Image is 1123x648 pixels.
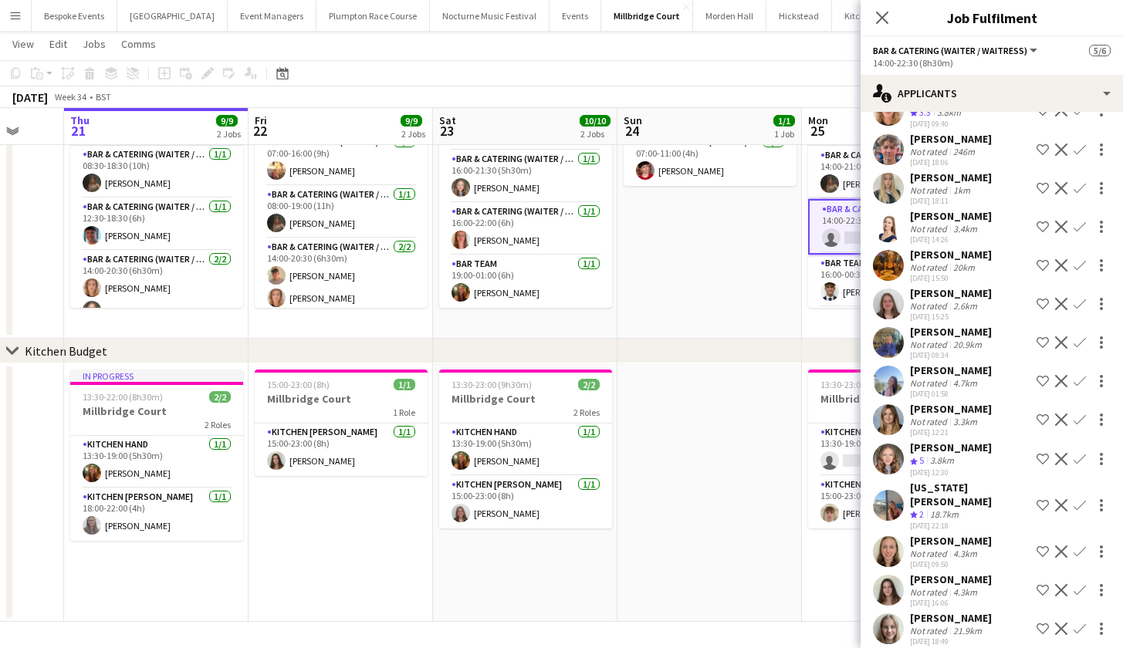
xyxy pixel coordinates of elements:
app-card-role: Bar & Catering (Waiter / waitress)1/116:00-22:00 (6h)[PERSON_NAME] [439,203,612,255]
div: [DATE] 12:21 [910,427,992,437]
div: [DATE] 18:49 [910,636,992,646]
span: 10/10 [580,115,611,127]
button: [GEOGRAPHIC_DATA] [117,1,228,31]
div: BST [96,91,111,103]
div: [PERSON_NAME] [910,440,992,454]
div: [DATE] 08:34 [910,350,992,360]
app-job-card: 15:00-23:00 (8h)1/1Millbridge Court1 RoleKitchen [PERSON_NAME]1/115:00-23:00 (8h)[PERSON_NAME] [255,370,428,476]
app-job-card: 13:30-23:00 (9h30m)2/2Millbridge Court2 RolesKitchen Hand1/113:30-19:00 (5h30m)[PERSON_NAME]Kitch... [439,370,612,528]
div: 3.8km [934,106,964,120]
div: 2 Jobs [217,128,241,140]
h3: Millbridge Court [808,392,981,406]
div: Not rated [910,184,950,196]
div: 3.4km [950,223,980,235]
div: [DATE] 09:40 [910,119,992,129]
div: Not rated [910,548,950,559]
app-card-role: Bar Team1/119:00-01:00 (6h)[PERSON_NAME] [439,255,612,308]
span: Sat [439,113,456,127]
div: [DATE] 12:30 [910,467,992,478]
div: [DATE] 14:26 [910,235,992,245]
div: Not rated [910,377,950,389]
app-card-role: Bar & Catering (Waiter / waitress)2/214:00-20:30 (6h30m)[PERSON_NAME][PERSON_NAME] [255,238,428,313]
span: 2 Roles [573,407,600,418]
div: Not rated [910,300,950,312]
h3: Job Fulfilment [861,8,1123,28]
div: 1 Job [774,128,794,140]
div: [DATE] 16:06 [910,598,992,608]
h3: Millbridge Court [70,404,243,418]
span: Comms [121,37,156,51]
div: [PERSON_NAME] [910,248,992,262]
span: Fri [255,113,267,127]
span: 13:30-22:00 (8h30m) [83,391,163,403]
div: [PERSON_NAME] [910,132,992,146]
div: [DATE] 18:11 [910,196,992,206]
button: Events [550,1,601,31]
div: In progress13:30-22:00 (8h30m)2/2Millbridge Court2 RolesKitchen Hand1/113:30-19:00 (5h30m)[PERSON... [70,370,243,541]
div: 246m [950,146,978,157]
div: 21.9km [950,625,985,636]
div: 3.8km [927,454,957,467]
div: 3.3km [950,416,980,427]
span: View [12,37,34,51]
app-job-card: In progress08:30-01:00 (16h30m) (Fri)7/7Millbridge Court6 RolesBar & Catering (Waiter / waitress)... [70,79,243,308]
app-card-role: Kitchen [PERSON_NAME]1/115:00-23:00 (8h)[PERSON_NAME] [439,476,612,528]
div: Applicants [861,75,1123,112]
span: 13:30-23:00 (9h30m) [820,379,901,390]
button: Nocturne Music Festival [430,1,550,31]
span: 15:00-23:00 (8h) [267,379,330,390]
app-card-role: Bar & Catering (Waiter / waitress)1/108:30-18:30 (10h)[PERSON_NAME] [70,146,243,198]
app-job-card: 07:00-01:00 (18h) (Sat)8/8Millbridge Court7 RolesBar & Catering (Waiter / waitress)1/107:00-16:00... [255,79,428,308]
div: Not rated [910,625,950,636]
div: Updated07:00-00:30 (17h30m) (Tue)5/6Millbridge Court6 Roles[PERSON_NAME]Bar & Catering (Waiter / ... [808,79,981,308]
div: [DATE] 09:50 [910,559,992,569]
span: 5/6 [1089,45,1111,56]
div: [PERSON_NAME] [910,402,992,416]
div: [DATE] 01:58 [910,389,992,399]
app-card-role: Kitchen [PERSON_NAME]1/118:00-22:00 (4h)[PERSON_NAME] [70,488,243,541]
span: 1/1 [773,115,795,127]
app-card-role: Bar & Catering (Waiter / waitress)24A0/114:00-22:30 (8h30m) [808,199,981,255]
div: 4.3km [950,586,980,598]
span: 5 [919,454,924,466]
div: [DATE] 18:06 [910,157,992,167]
div: [DATE] 22:18 [910,521,1030,531]
div: [PERSON_NAME] [910,209,992,223]
h3: Millbridge Court [255,392,428,406]
app-card-role: Kitchen Hand1I0/113:30-19:00 (5h30m) [808,424,981,476]
div: [PERSON_NAME] [910,325,992,339]
div: [DATE] 15:50 [910,273,992,283]
app-job-card: 07:00-01:00 (18h) (Sun)8/8Millbridge Court7 Roles[PERSON_NAME]Bar Team1/114:00-01:00 (11h)[PERSON... [439,79,612,308]
span: Bar & Catering (Waiter / waitress) [873,45,1027,56]
span: 1/1 [394,379,415,390]
div: Not rated [910,586,950,598]
app-card-role: Bar & Catering (Waiter / waitress)1/114:00-21:00 (7h)[PERSON_NAME] [808,147,981,199]
div: [US_STATE][PERSON_NAME] [910,481,1030,508]
app-card-role: Bar & Catering (Waiter / waitress)1/112:30-18:30 (6h)[PERSON_NAME] [70,198,243,251]
div: [DATE] [12,89,48,105]
app-card-role: Kitchen [PERSON_NAME]1/115:00-23:00 (8h)[PERSON_NAME] [255,424,428,476]
button: Hickstead [766,1,832,31]
div: 2 Jobs [401,128,425,140]
app-card-role: Bar & Catering (Waiter / waitress)1/107:00-16:00 (9h)[PERSON_NAME] [255,133,428,186]
span: 23 [437,122,456,140]
div: 14:00-22:30 (8h30m) [873,57,1111,69]
span: 9/9 [401,115,422,127]
a: View [6,34,40,54]
span: 2 [919,508,924,520]
div: [DATE] 15:25 [910,312,992,322]
app-card-role: Bar & Catering (Waiter / waitress)1/108:00-19:00 (11h)[PERSON_NAME] [255,186,428,238]
div: [PERSON_NAME] [910,286,992,300]
a: Comms [115,34,162,54]
span: Sun [624,113,642,127]
span: 9/9 [216,115,238,127]
div: 20.9km [950,339,985,350]
app-card-role: Kitchen [PERSON_NAME]1/115:00-23:00 (8h)[PERSON_NAME] [808,476,981,528]
app-card-role: Bar & Catering (Waiter / waitress)2/214:00-20:30 (6h30m)[PERSON_NAME][PERSON_NAME] [70,251,243,326]
span: 25 [806,122,828,140]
